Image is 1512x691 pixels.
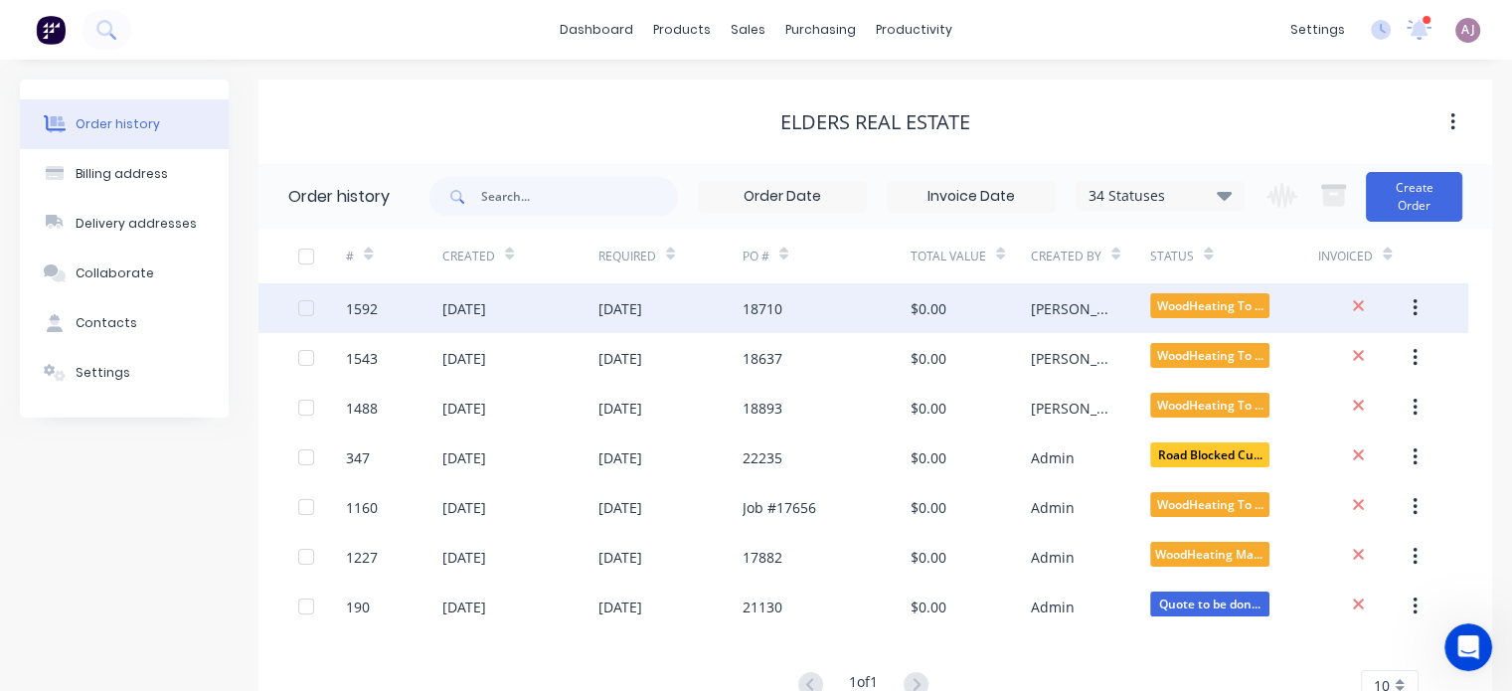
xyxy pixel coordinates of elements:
[598,248,656,265] div: Required
[346,348,378,369] div: 1543
[911,447,946,468] div: $0.00
[76,314,137,332] div: Contacts
[1150,229,1318,283] div: Status
[598,348,642,369] div: [DATE]
[911,298,946,319] div: $0.00
[442,298,486,319] div: [DATE]
[442,497,486,518] div: [DATE]
[20,199,229,249] button: Delivery addresses
[550,15,643,45] a: dashboard
[76,215,197,233] div: Delivery addresses
[643,15,721,45] div: products
[1150,542,1269,567] span: WoodHeating Mar...
[699,182,866,212] input: Order Date
[346,497,378,518] div: 1160
[346,547,378,568] div: 1227
[598,597,642,617] div: [DATE]
[598,447,642,468] div: [DATE]
[1077,185,1244,207] div: 34 Statuses
[1150,492,1269,517] span: WoodHeating To ...
[346,298,378,319] div: 1592
[288,185,390,209] div: Order history
[743,348,782,369] div: 18637
[775,15,866,45] div: purchasing
[911,348,946,369] div: $0.00
[743,398,782,419] div: 18893
[743,229,911,283] div: PO #
[911,497,946,518] div: $0.00
[76,165,168,183] div: Billing address
[36,15,66,45] img: Factory
[743,248,769,265] div: PO #
[743,447,782,468] div: 22235
[911,547,946,568] div: $0.00
[346,447,370,468] div: 347
[911,597,946,617] div: $0.00
[1031,298,1111,319] div: [PERSON_NAME]
[20,348,229,398] button: Settings
[1031,348,1111,369] div: [PERSON_NAME]
[442,597,486,617] div: [DATE]
[1150,442,1269,467] span: Road Blocked Cu...
[442,348,486,369] div: [DATE]
[1150,248,1194,265] div: Status
[1444,623,1492,671] iframe: Intercom live chat
[442,398,486,419] div: [DATE]
[76,264,154,282] div: Collaborate
[1150,293,1269,318] span: WoodHeating To ...
[1150,343,1269,368] span: WoodHeating To ...
[1150,393,1269,418] span: WoodHeating To ...
[911,229,1031,283] div: Total Value
[866,15,962,45] div: productivity
[20,99,229,149] button: Order history
[1150,592,1269,616] span: Quote to be don...
[1031,398,1111,419] div: [PERSON_NAME]
[1031,547,1075,568] div: Admin
[1031,229,1151,283] div: Created By
[598,298,642,319] div: [DATE]
[1280,15,1355,45] div: settings
[346,597,370,617] div: 190
[888,182,1055,212] input: Invoice Date
[442,229,598,283] div: Created
[911,248,986,265] div: Total Value
[20,149,229,199] button: Billing address
[1366,172,1462,222] button: Create Order
[442,547,486,568] div: [DATE]
[442,447,486,468] div: [DATE]
[743,597,782,617] div: 21130
[911,398,946,419] div: $0.00
[20,298,229,348] button: Contacts
[1031,497,1075,518] div: Admin
[481,177,678,217] input: Search...
[76,115,160,133] div: Order history
[598,398,642,419] div: [DATE]
[1318,229,1415,283] div: Invoiced
[1031,447,1075,468] div: Admin
[1031,248,1101,265] div: Created By
[721,15,775,45] div: sales
[346,248,354,265] div: #
[20,249,229,298] button: Collaborate
[76,364,130,382] div: Settings
[598,547,642,568] div: [DATE]
[346,229,442,283] div: #
[743,298,782,319] div: 18710
[1031,597,1075,617] div: Admin
[598,229,743,283] div: Required
[442,248,495,265] div: Created
[743,497,816,518] div: Job #17656
[1318,248,1373,265] div: Invoiced
[598,497,642,518] div: [DATE]
[346,398,378,419] div: 1488
[1461,21,1475,39] span: AJ
[780,110,970,134] div: Elders Real Estate
[743,547,782,568] div: 17882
